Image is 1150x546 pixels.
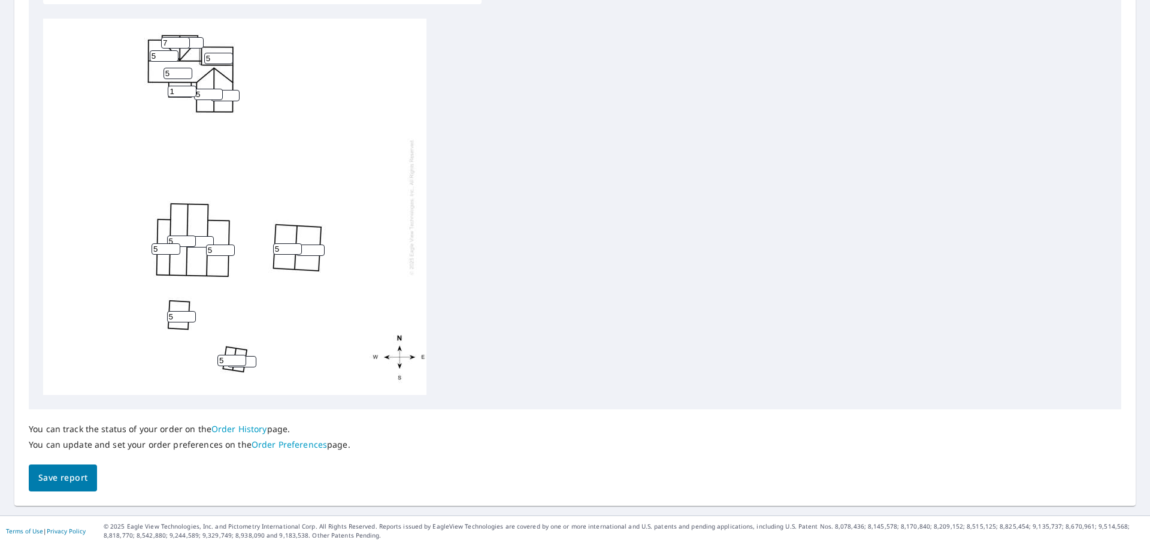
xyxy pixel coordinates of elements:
a: Privacy Policy [47,527,86,535]
button: Save report [29,464,97,491]
span: Save report [38,470,87,485]
a: Terms of Use [6,527,43,535]
p: | [6,527,86,535]
p: © 2025 Eagle View Technologies, Inc. and Pictometry International Corp. All Rights Reserved. Repo... [104,522,1144,540]
a: Order History [211,423,267,435]
p: You can track the status of your order on the page. [29,424,350,435]
p: You can update and set your order preferences on the page. [29,439,350,450]
a: Order Preferences [252,439,327,450]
